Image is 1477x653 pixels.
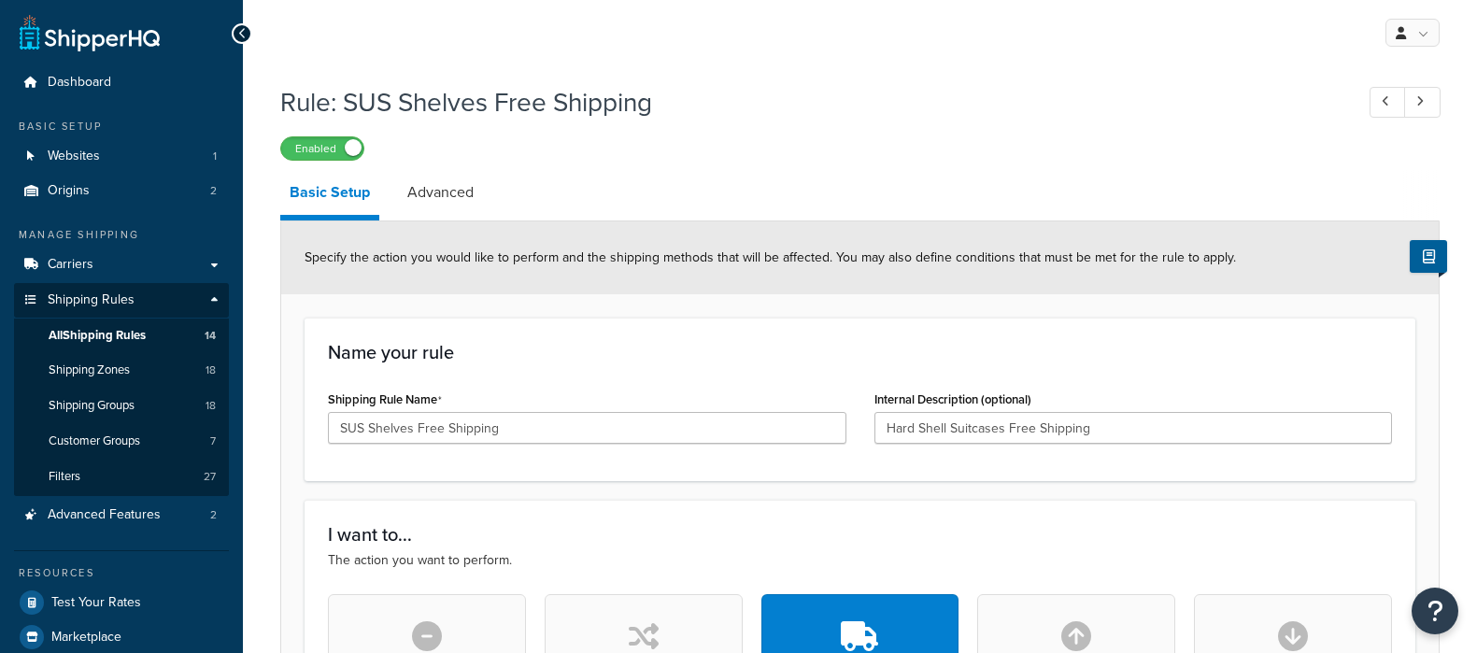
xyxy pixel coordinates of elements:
span: 18 [206,362,216,378]
a: Websites1 [14,139,229,174]
button: Open Resource Center [1412,588,1458,634]
a: Advanced Features2 [14,498,229,532]
li: Customer Groups [14,424,229,459]
span: Filters [49,469,80,485]
a: Origins2 [14,174,229,208]
a: Advanced [398,170,483,215]
span: Dashboard [48,75,111,91]
label: Internal Description (optional) [874,392,1031,406]
a: Previous Record [1370,87,1406,118]
span: 27 [204,469,216,485]
span: 2 [210,183,217,199]
div: Manage Shipping [14,227,229,243]
a: Shipping Zones18 [14,353,229,388]
a: Carriers [14,248,229,282]
a: Dashboard [14,65,229,100]
a: Shipping Rules [14,283,229,318]
span: Shipping Rules [48,292,135,308]
p: The action you want to perform. [328,550,1392,571]
a: Customer Groups7 [14,424,229,459]
a: AllShipping Rules14 [14,319,229,353]
span: Origins [48,183,90,199]
li: Origins [14,174,229,208]
span: 1 [213,149,217,164]
span: 14 [205,328,216,344]
li: Shipping Zones [14,353,229,388]
button: Show Help Docs [1410,240,1447,273]
div: Basic Setup [14,119,229,135]
a: Next Record [1404,87,1441,118]
span: 2 [210,507,217,523]
span: 18 [206,398,216,414]
span: Specify the action you would like to perform and the shipping methods that will be affected. You ... [305,248,1236,267]
span: Customer Groups [49,433,140,449]
a: Basic Setup [280,170,379,220]
span: Shipping Groups [49,398,135,414]
span: Advanced Features [48,507,161,523]
label: Shipping Rule Name [328,392,442,407]
li: Websites [14,139,229,174]
li: Filters [14,460,229,494]
span: Test Your Rates [51,595,141,611]
span: All Shipping Rules [49,328,146,344]
li: Shipping Groups [14,389,229,423]
li: Shipping Rules [14,283,229,496]
h3: Name your rule [328,342,1392,362]
li: Advanced Features [14,498,229,532]
a: Filters27 [14,460,229,494]
span: Shipping Zones [49,362,130,378]
h1: Rule: SUS Shelves Free Shipping [280,84,1335,121]
span: 7 [210,433,216,449]
span: Carriers [48,257,93,273]
label: Enabled [281,137,363,160]
h3: I want to... [328,524,1392,545]
span: Websites [48,149,100,164]
a: Shipping Groups18 [14,389,229,423]
span: Marketplace [51,630,121,646]
a: Test Your Rates [14,586,229,619]
div: Resources [14,565,229,581]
